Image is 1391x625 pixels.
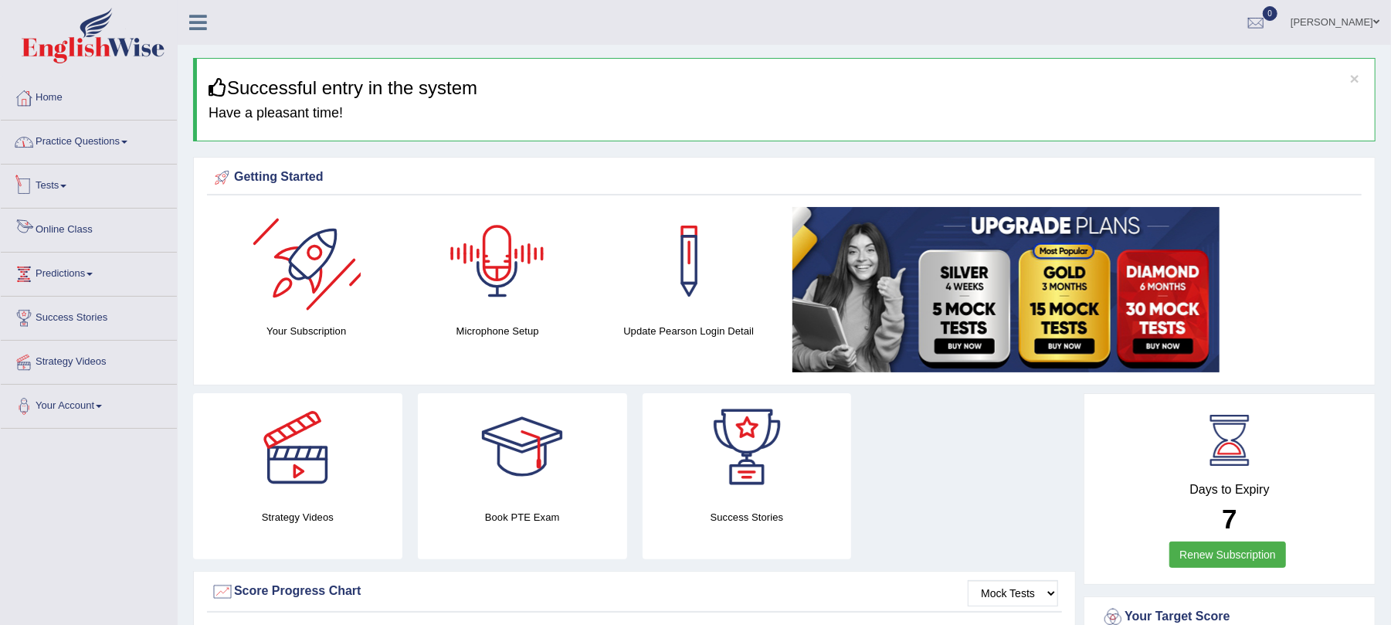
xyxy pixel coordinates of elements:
a: Practice Questions [1,121,177,159]
div: Getting Started [211,166,1358,189]
a: Renew Subscription [1169,542,1286,568]
h4: Strategy Videos [193,509,402,525]
b: 7 [1222,504,1237,534]
h4: Your Subscription [219,323,395,339]
h4: Have a pleasant time! [209,106,1363,121]
a: Success Stories [1,297,177,335]
h4: Microphone Setup [410,323,586,339]
h4: Update Pearson Login Detail [601,323,777,339]
h3: Successful entry in the system [209,78,1363,98]
div: Score Progress Chart [211,580,1058,603]
span: 0 [1263,6,1278,21]
button: × [1350,70,1359,87]
h4: Book PTE Exam [418,509,627,525]
a: Your Account [1,385,177,423]
a: Online Class [1,209,177,247]
a: Home [1,76,177,115]
h4: Success Stories [643,509,852,525]
a: Strategy Videos [1,341,177,379]
img: small5.jpg [792,207,1220,372]
h4: Days to Expiry [1101,483,1358,497]
a: Tests [1,165,177,203]
a: Predictions [1,253,177,291]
